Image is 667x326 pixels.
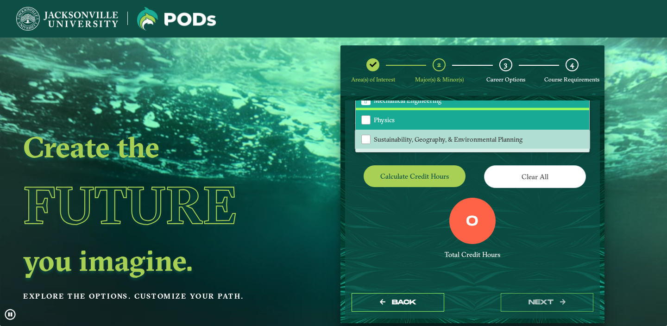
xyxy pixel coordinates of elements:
[504,60,507,69] span: 3
[570,60,574,69] span: 4
[16,7,118,31] img: Jacksonville University logo
[484,165,586,188] button: Clear All
[23,163,277,247] h1: Future
[486,76,525,83] span: Career Options
[23,289,277,303] p: Explore the options. Customize your path.
[355,98,590,107] p: Please select at least one Major
[356,91,589,110] li: Mechanical Engineering
[364,165,466,187] button: Calculate credit hours
[415,76,464,83] span: Major(s) & Minor(s)
[374,96,441,105] span: Mechanical Engineering
[356,149,589,168] li: Accounting
[348,113,597,130] label: Select Your Minor(s)
[352,293,444,312] button: Back
[392,298,416,306] span: Back
[356,130,589,149] li: Sustainability, Geography, & Environmental Planning
[355,251,590,259] div: Total Credit Hours
[437,60,441,69] span: 2
[374,116,395,124] span: Physics
[23,247,277,273] h2: you imagine.
[23,134,277,160] h2: Create the
[544,76,599,83] span: Course Requirements
[374,135,522,144] span: Sustainability, Geography, & Environmental Planning
[351,76,395,83] span: Area(s) of Interest
[137,7,216,31] img: Jacksonville University logo
[501,293,593,312] button: next
[466,213,478,231] label: 0
[356,110,589,130] li: Physics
